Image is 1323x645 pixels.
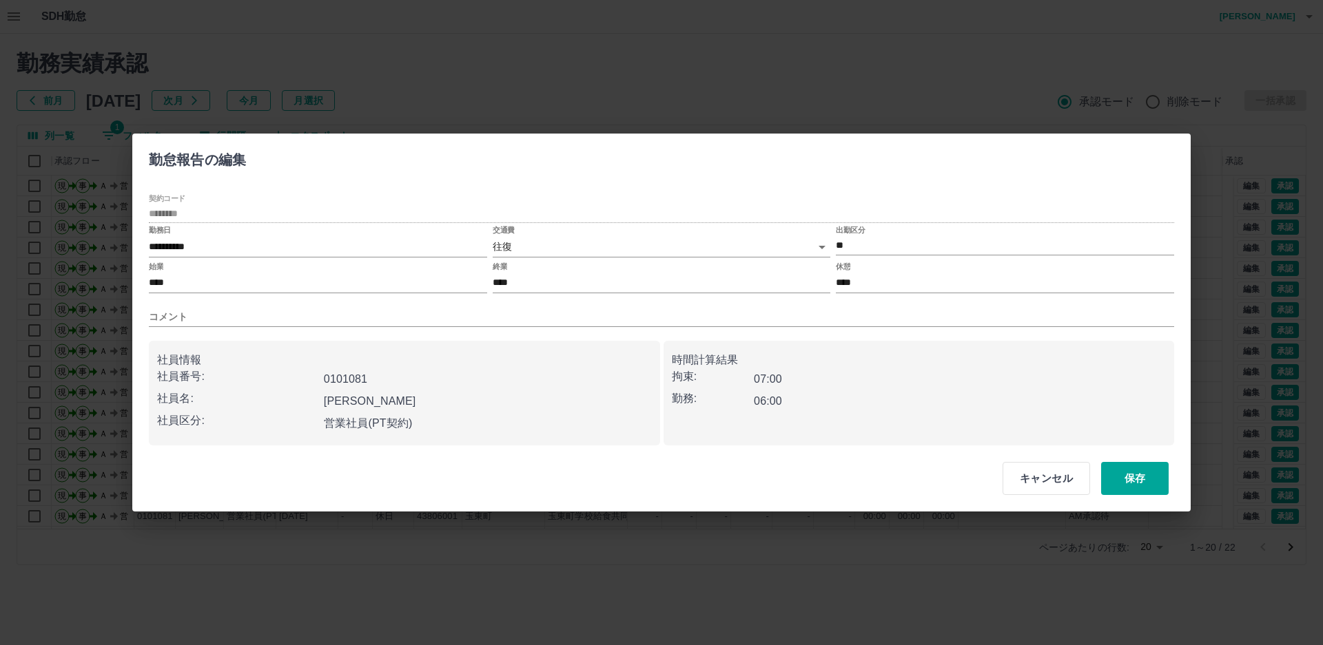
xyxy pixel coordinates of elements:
p: 社員情報 [157,352,652,368]
p: 社員名: [157,390,318,407]
label: 出勤区分 [836,225,865,235]
button: 保存 [1101,462,1169,495]
p: 社員区分: [157,412,318,429]
label: 勤務日 [149,225,171,235]
h2: 勤怠報告の編集 [132,134,263,180]
b: 07:00 [754,373,782,385]
p: 勤務: [672,390,755,407]
b: [PERSON_NAME] [324,395,416,407]
p: 拘束: [672,368,755,385]
b: 営業社員(PT契約) [324,417,413,429]
label: 交通費 [493,225,515,235]
label: 終業 [493,261,507,271]
p: 社員番号: [157,368,318,385]
b: 06:00 [754,395,782,407]
label: 始業 [149,261,163,271]
p: 時間計算結果 [672,352,1167,368]
label: 休憩 [836,261,850,271]
label: 契約コード [149,193,185,204]
button: キャンセル [1003,462,1090,495]
div: 往復 [493,237,831,257]
b: 0101081 [324,373,367,385]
